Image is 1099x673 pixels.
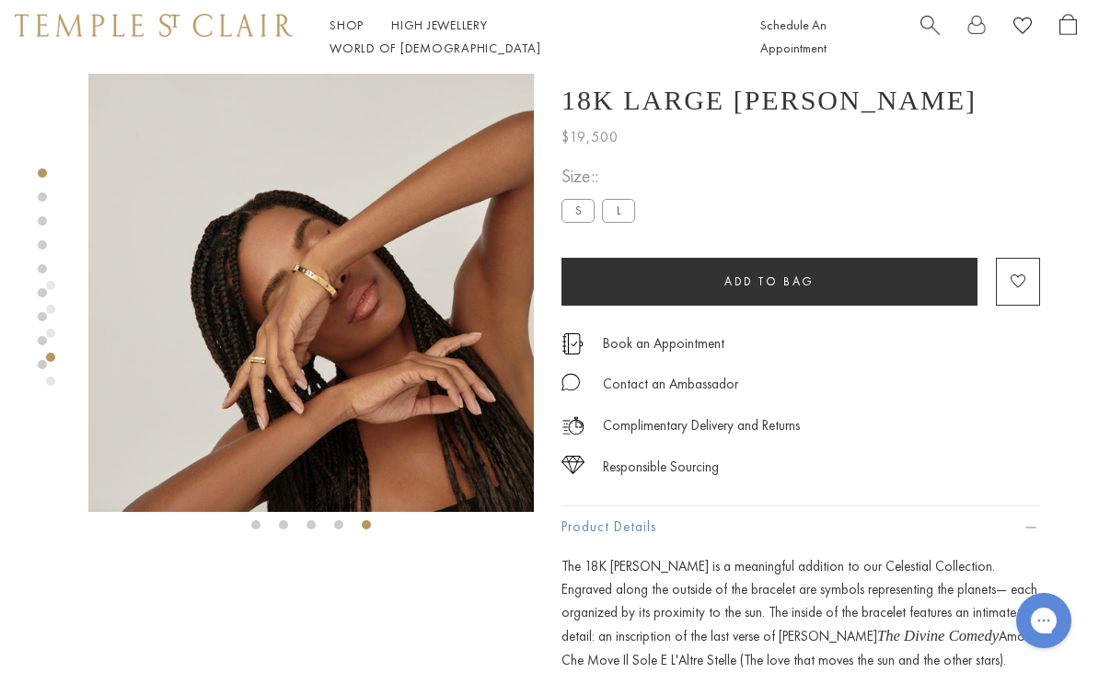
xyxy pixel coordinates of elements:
div: Contact an Ambassador [603,373,738,396]
a: View Wishlist [1013,14,1032,42]
img: Temple St. Clair [15,14,293,36]
a: ShopShop [330,17,364,33]
a: Book an Appointment [603,333,724,354]
button: Add to bag [561,258,978,306]
em: The Divine Comedy [877,627,999,644]
img: icon_appointment.svg [561,333,584,354]
div: Product gallery navigation [46,276,55,400]
img: B71825-ASTRID [88,66,534,512]
h1: 18K Large [PERSON_NAME] [561,85,977,116]
iframe: Gorgias live chat messenger [1007,586,1081,655]
a: Schedule An Appointment [760,17,827,56]
a: Search [920,14,940,60]
label: L [602,199,635,222]
a: Open Shopping Bag [1059,14,1077,60]
button: Product Details [561,506,1040,548]
span: Add to bag [724,273,815,289]
span: $19,500 [561,125,619,149]
div: Responsible Sourcing [603,456,719,479]
span: Size:: [561,161,642,191]
label: S [561,199,595,222]
p: Complimentary Delivery and Returns [603,414,800,437]
img: icon_sourcing.svg [561,456,584,474]
a: High JewelleryHigh Jewellery [391,17,488,33]
img: icon_delivery.svg [561,414,584,437]
img: MessageIcon-01_2.svg [561,373,580,391]
nav: Main navigation [330,14,719,60]
a: World of [DEMOGRAPHIC_DATA]World of [DEMOGRAPHIC_DATA] [330,40,540,56]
